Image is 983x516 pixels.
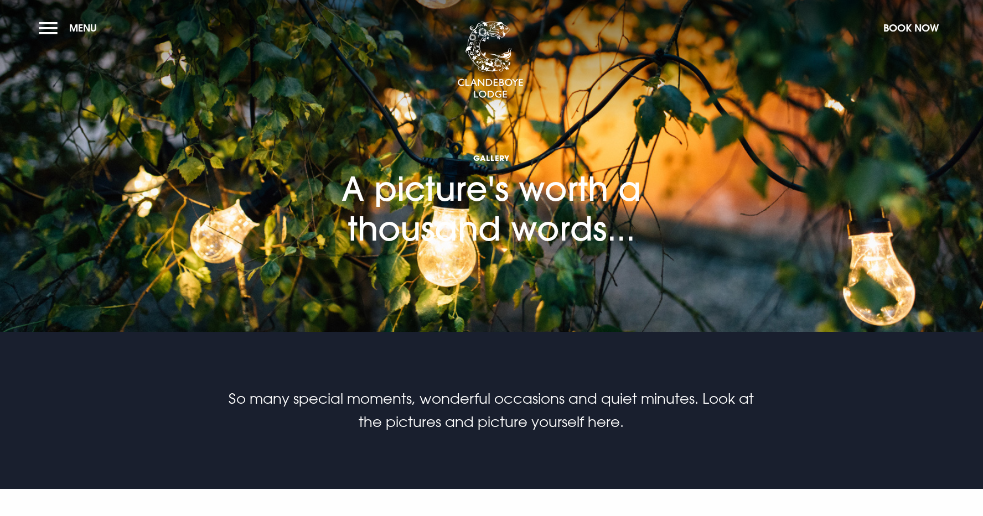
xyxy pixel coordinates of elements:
[878,16,944,40] button: Book Now
[270,89,713,248] h1: A picture's worth a thousand words...
[270,153,713,163] span: Gallery
[457,22,524,99] img: Clandeboye Lodge
[69,22,97,34] span: Menu
[228,387,755,434] p: So many special moments, wonderful occasions and quiet minutes. Look at the pictures and picture ...
[39,16,102,40] button: Menu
